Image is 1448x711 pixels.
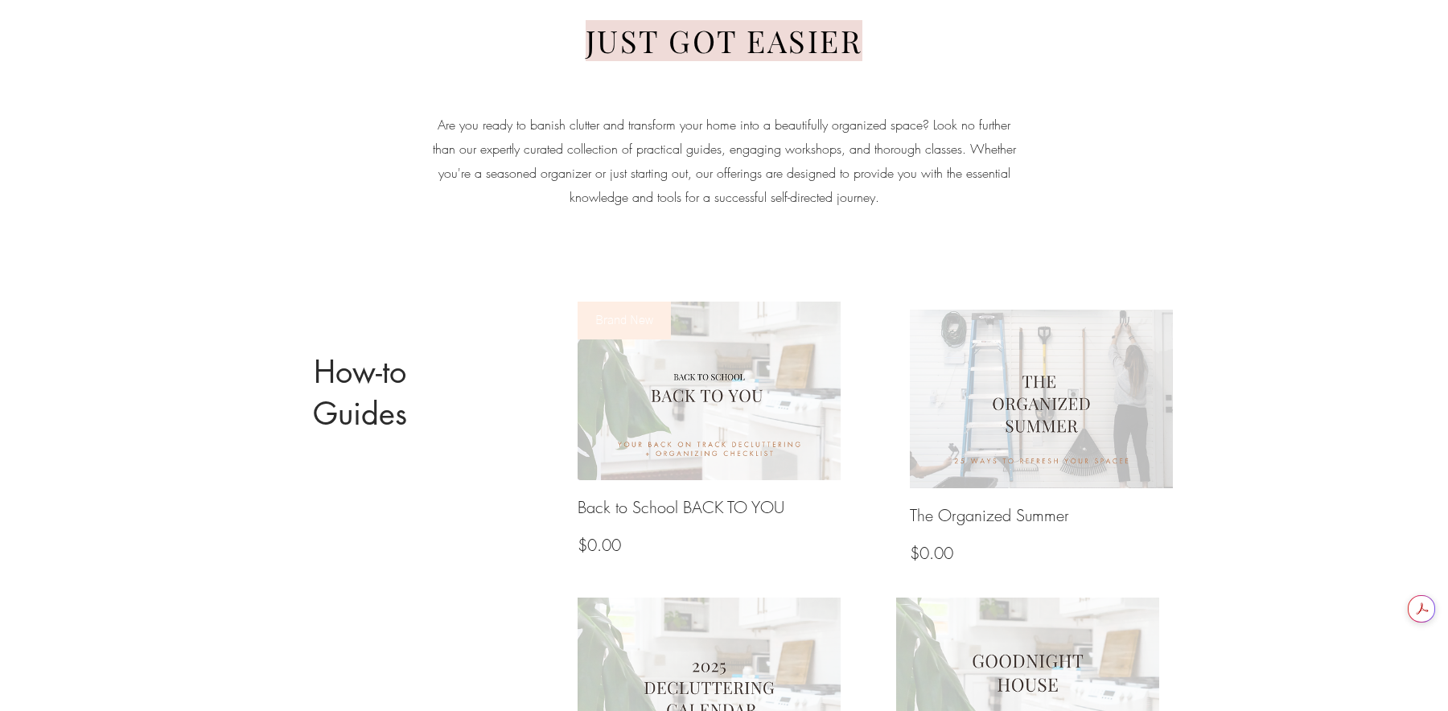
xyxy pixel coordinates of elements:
span: $0.00 [910,542,953,564]
a: The Organized SummerThe Organized Summer$0.00 [910,310,1173,579]
span: How-to Guides [313,352,407,434]
span: Are you ready to banish clutter and transform your home into a beautifully organized space? Look ... [433,116,1016,205]
span: $0.00 [578,534,621,556]
span: Brand New [578,302,671,339]
img: The Organized Summer [910,310,1173,488]
h3: Back to School BACK TO YOU [578,496,784,519]
a: Back to School BACK TO YOUBack to School BACK TO YOU$0.00 [578,302,841,571]
img: Back to School BACK TO YOU [578,302,841,480]
span: JUST GOT EASIER [586,20,863,61]
h3: The Organized Summer [910,504,1069,527]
